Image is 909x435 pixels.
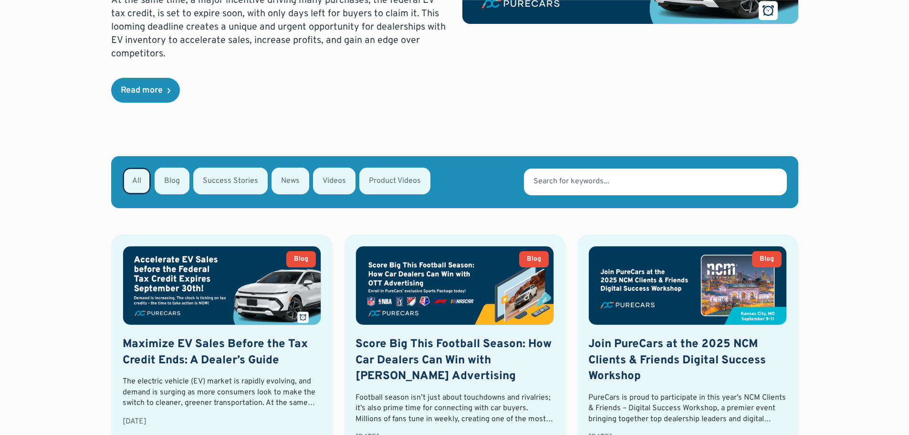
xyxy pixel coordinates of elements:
h2: Score Big This Football Season: How Car Dealers Can Win with [PERSON_NAME] Advertising [355,337,554,385]
form: Email Form [111,156,798,208]
div: The electric vehicle (EV) market is rapidly evolving, and demand is surging as more consumers loo... [123,376,321,408]
div: Blog [294,256,308,263]
div: Read more [121,86,163,95]
div: Blog [760,256,774,263]
h2: Join PureCars at the 2025 NCM Clients & Friends Digital Success Workshop [588,337,787,385]
h2: Maximize EV Sales Before the Tax Credit Ends: A Dealer’s Guide [123,337,321,369]
div: Blog [527,256,541,263]
div: PureCars is proud to participate in this year’s NCM Clients & Friends – Digital Success Workshop,... [588,393,787,424]
a: Read more [111,78,180,103]
input: Search for keywords... [524,169,786,195]
div: [DATE] [123,416,321,427]
div: Football season isn’t just about touchdowns and rivalries; it’s also prime time for connecting wi... [355,393,554,424]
